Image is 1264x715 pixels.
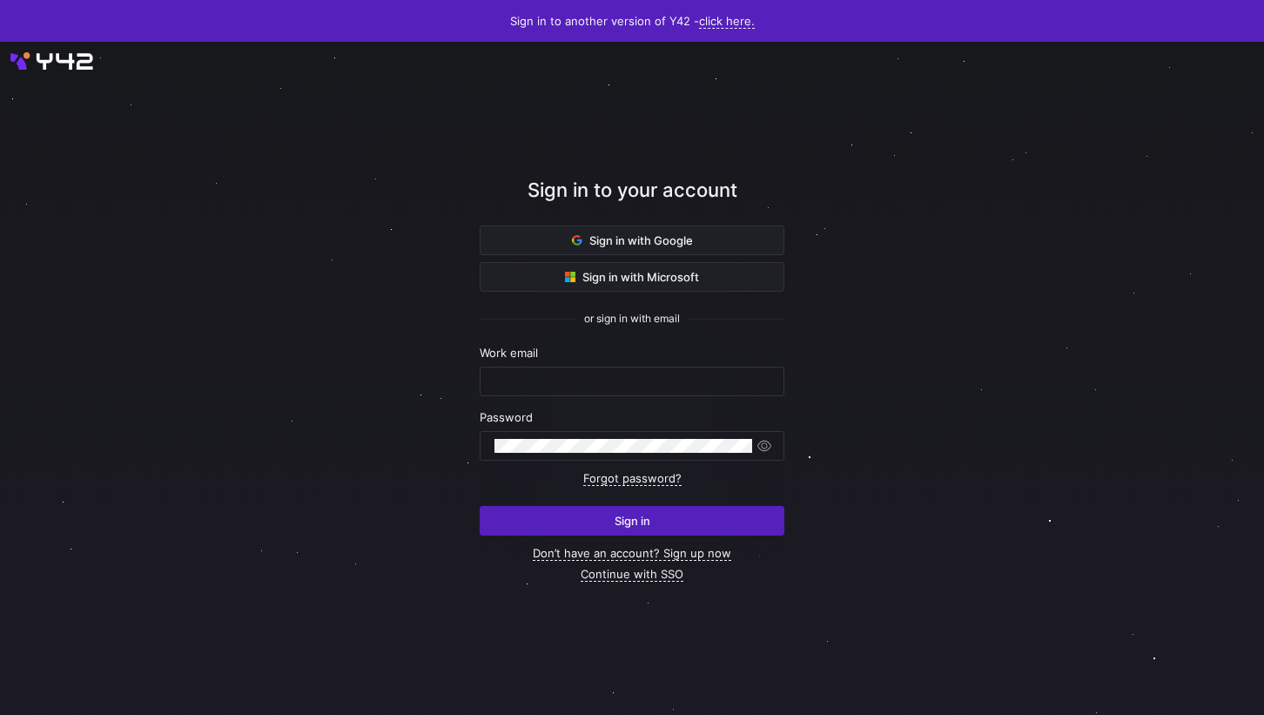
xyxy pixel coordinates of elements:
[699,14,755,29] a: click here.
[584,313,680,325] span: or sign in with email
[480,226,784,255] button: Sign in with Google
[480,176,784,226] div: Sign in to your account
[583,471,682,486] a: Forgot password?
[480,346,538,360] span: Work email
[533,546,731,561] a: Don’t have an account? Sign up now
[615,514,650,528] span: Sign in
[480,506,784,536] button: Sign in
[480,410,533,424] span: Password
[581,567,683,582] a: Continue with SSO
[572,233,693,247] span: Sign in with Google
[565,270,699,284] span: Sign in with Microsoft
[480,262,784,292] button: Sign in with Microsoft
